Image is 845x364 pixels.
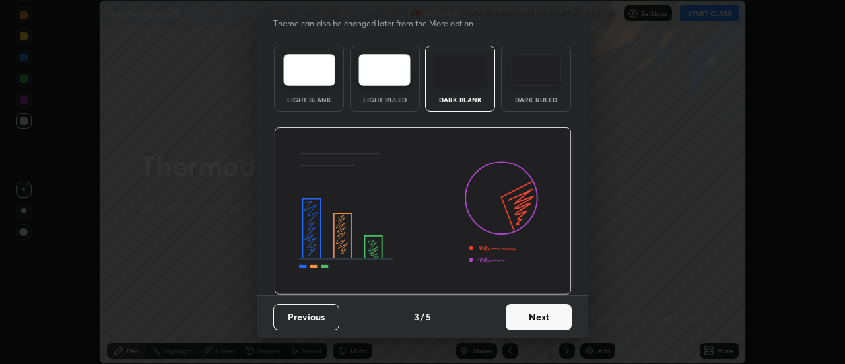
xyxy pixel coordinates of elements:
button: Previous [273,304,339,330]
img: lightTheme.e5ed3b09.svg [283,54,335,86]
div: Light Blank [283,96,335,103]
h4: 5 [426,310,431,324]
div: Light Ruled [358,96,411,103]
img: darkThemeBanner.d06ce4a2.svg [274,127,572,295]
h4: / [421,310,424,324]
img: darkRuledTheme.de295e13.svg [510,54,562,86]
img: lightRuledTheme.5fabf969.svg [358,54,411,86]
h4: 3 [414,310,419,324]
div: Dark Blank [434,96,487,103]
p: Theme can also be changed later from the More option [273,18,487,30]
div: Dark Ruled [510,96,562,103]
button: Next [506,304,572,330]
img: darkTheme.f0cc69e5.svg [434,54,487,86]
